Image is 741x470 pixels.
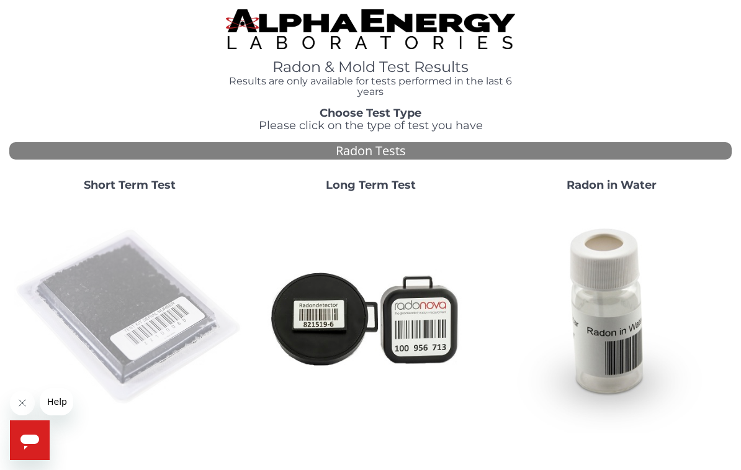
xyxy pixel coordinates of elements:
iframe: Close message [10,391,35,415]
img: Radtrak2vsRadtrak3.jpg [255,202,486,433]
strong: Long Term Test [326,178,416,192]
span: Please click on the type of test you have [259,119,483,132]
img: TightCrop.jpg [226,9,515,49]
div: Radon Tests [9,142,732,160]
strong: Short Term Test [84,178,176,192]
strong: Radon in Water [567,178,657,192]
strong: Choose Test Type [320,106,421,120]
h4: Results are only available for tests performed in the last 6 years [226,76,515,97]
iframe: Message from company [40,388,73,415]
h1: Radon & Mold Test Results [226,59,515,75]
img: ShortTerm.jpg [14,202,245,433]
iframe: Button to launch messaging window [10,420,50,460]
img: RadoninWater.jpg [496,202,727,433]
